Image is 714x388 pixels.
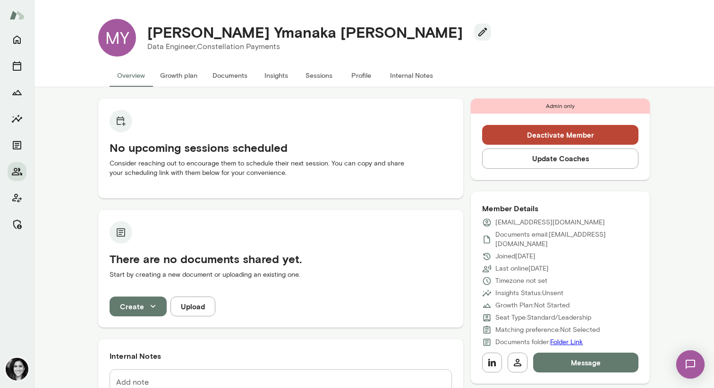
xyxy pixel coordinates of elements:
[110,159,452,178] p: Consider reaching out to encourage them to schedule their next session. You can copy and share yo...
[147,23,463,41] h4: [PERSON_NAME] Ymanaka [PERSON_NAME]
[8,109,26,128] button: Insights
[110,350,452,362] h6: Internal Notes
[297,64,340,87] button: Sessions
[471,99,650,114] div: Admin only
[482,125,638,145] button: Deactivate Member
[550,338,583,346] a: Folder Link
[8,136,26,155] button: Documents
[495,218,605,227] p: [EMAIL_ADDRESS][DOMAIN_NAME]
[170,297,215,316] button: Upload
[8,83,26,102] button: Growth Plan
[495,325,600,335] p: Matching preference: Not Selected
[495,313,591,322] p: Seat Type: Standard/Leadership
[110,270,452,280] p: Start by creating a new document or uploading an existing one.
[495,301,569,310] p: Growth Plan: Not Started
[6,358,28,380] img: Jamie Albers
[495,252,535,261] p: Joined [DATE]
[110,297,167,316] button: Create
[8,189,26,207] button: Client app
[153,64,205,87] button: Growth plan
[495,338,583,347] p: Documents folder:
[9,6,25,24] img: Mento
[8,162,26,181] button: Members
[382,64,441,87] button: Internal Notes
[8,57,26,75] button: Sessions
[495,289,563,298] p: Insights Status: Unsent
[495,276,547,286] p: Timezone not set
[205,64,255,87] button: Documents
[495,264,549,273] p: Last online [DATE]
[110,251,452,266] h5: There are no documents shared yet.
[8,215,26,234] button: Manage
[8,30,26,49] button: Home
[495,230,638,249] p: Documents email: [EMAIL_ADDRESS][DOMAIN_NAME]
[110,140,452,155] h5: No upcoming sessions scheduled
[340,64,382,87] button: Profile
[482,149,638,168] button: Update Coaches
[533,353,638,372] button: Message
[110,64,153,87] button: Overview
[255,64,297,87] button: Insights
[98,19,136,57] div: MY
[482,203,638,214] h6: Member Details
[147,41,484,52] p: Data Engineer, Constellation Payments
